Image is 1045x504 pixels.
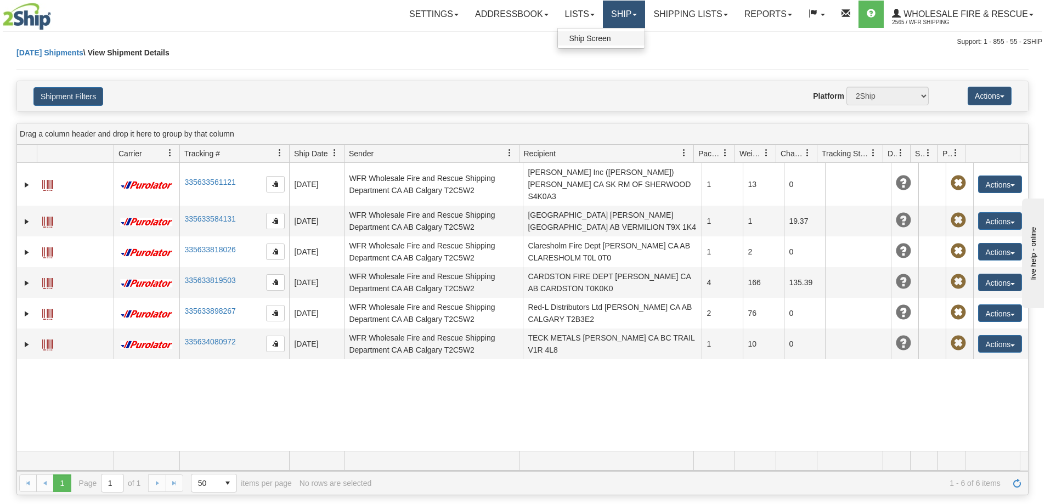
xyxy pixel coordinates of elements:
[896,213,911,228] span: Unknown
[21,179,32,190] a: Expand
[675,144,693,162] a: Recipient filter column settings
[557,1,603,28] a: Lists
[603,1,645,28] a: Ship
[344,298,523,329] td: WFR Wholesale Fire and Rescue Shipping Department CA AB Calgary T2C5W2
[21,216,32,227] a: Expand
[784,163,825,206] td: 0
[813,90,844,101] label: Platform
[379,479,1001,488] span: 1 - 6 of 6 items
[743,298,784,329] td: 76
[524,148,556,159] span: Recipient
[21,339,32,350] a: Expand
[118,148,142,159] span: Carrier
[757,144,776,162] a: Weight filter column settings
[523,267,702,298] td: CARDSTON FIRE DEPT [PERSON_NAME] CA AB CARDSTON T0K0K0
[198,478,212,489] span: 50
[42,212,53,229] a: Label
[266,274,285,291] button: Copy to clipboard
[118,218,174,226] img: 11 - Purolator
[325,144,344,162] a: Ship Date filter column settings
[702,236,743,267] td: 1
[896,305,911,320] span: Unknown
[901,9,1028,19] span: WHOLESALE FIRE & RESCUE
[53,474,71,492] span: Page 1
[864,144,883,162] a: Tracking Status filter column settings
[294,148,327,159] span: Ship Date
[968,87,1012,105] button: Actions
[951,305,966,320] span: Pickup Not Assigned
[558,31,645,46] a: Ship Screen
[3,3,51,30] img: logo2565.jpg
[42,335,53,352] a: Label
[784,236,825,267] td: 0
[888,148,897,159] span: Delivery Status
[915,148,924,159] span: Shipment Issues
[702,298,743,329] td: 2
[946,144,965,162] a: Pickup Status filter column settings
[42,304,53,321] a: Label
[42,175,53,192] a: Label
[951,243,966,259] span: Pickup Not Assigned
[884,1,1042,28] a: WHOLESALE FIRE & RESCUE 2565 / WFR Shipping
[21,278,32,288] a: Expand
[702,163,743,206] td: 1
[8,9,101,18] div: live help - online
[500,144,519,162] a: Sender filter column settings
[942,148,952,159] span: Pickup Status
[743,163,784,206] td: 13
[289,236,344,267] td: [DATE]
[896,274,911,290] span: Unknown
[523,329,702,359] td: TECK METALS [PERSON_NAME] CA BC TRAIL V1R 4L8
[17,123,1028,145] div: grid grouping header
[978,243,1022,261] button: Actions
[21,247,32,258] a: Expand
[184,307,235,315] a: 335633898267
[266,305,285,321] button: Copy to clipboard
[42,273,53,291] a: Label
[344,236,523,267] td: WFR Wholesale Fire and Rescue Shipping Department CA AB Calgary T2C5W2
[702,206,743,236] td: 1
[83,48,170,57] span: \ View Shipment Details
[798,144,817,162] a: Charge filter column settings
[184,148,220,159] span: Tracking #
[739,148,762,159] span: Weight
[21,308,32,319] a: Expand
[344,163,523,206] td: WFR Wholesale Fire and Rescue Shipping Department CA AB Calgary T2C5W2
[978,212,1022,230] button: Actions
[266,213,285,229] button: Copy to clipboard
[161,144,179,162] a: Carrier filter column settings
[702,267,743,298] td: 4
[523,206,702,236] td: [GEOGRAPHIC_DATA] [PERSON_NAME] [GEOGRAPHIC_DATA] AB VERMILION T9X 1K4
[822,148,869,159] span: Tracking Status
[344,206,523,236] td: WFR Wholesale Fire and Rescue Shipping Department CA AB Calgary T2C5W2
[698,148,721,159] span: Packages
[289,163,344,206] td: [DATE]
[33,87,103,106] button: Shipment Filters
[467,1,557,28] a: Addressbook
[191,474,237,492] span: Page sizes drop down
[743,206,784,236] td: 1
[118,181,174,189] img: 11 - Purolator
[16,48,83,57] a: [DATE] Shipments
[892,17,974,28] span: 2565 / WFR Shipping
[118,341,174,349] img: 11 - Purolator
[896,175,911,191] span: Unknown
[951,336,966,351] span: Pickup Not Assigned
[344,329,523,359] td: WFR Wholesale Fire and Rescue Shipping Department CA AB Calgary T2C5W2
[523,236,702,267] td: Claresholm Fire Dept [PERSON_NAME] CA AB CLARESHOLM T0L 0T0
[736,1,800,28] a: Reports
[300,479,372,488] div: No rows are selected
[978,304,1022,322] button: Actions
[79,474,141,492] span: Page of 1
[184,214,235,223] a: 335633584131
[118,310,174,318] img: 11 - Purolator
[289,329,344,359] td: [DATE]
[743,267,784,298] td: 166
[951,274,966,290] span: Pickup Not Assigned
[743,236,784,267] td: 2
[344,267,523,298] td: WFR Wholesale Fire and Rescue Shipping Department CA AB Calgary T2C5W2
[716,144,735,162] a: Packages filter column settings
[3,37,1042,47] div: Support: 1 - 855 - 55 - 2SHIP
[784,206,825,236] td: 19.37
[289,298,344,329] td: [DATE]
